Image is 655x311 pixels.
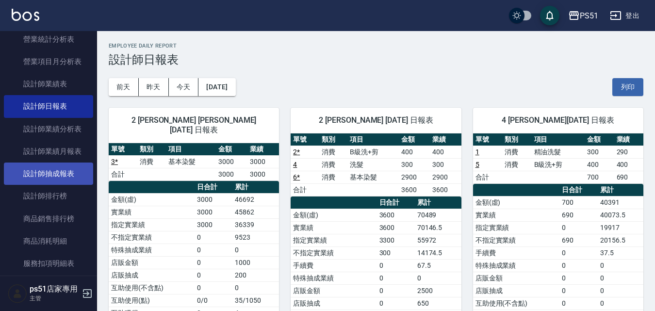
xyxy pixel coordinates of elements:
td: 0 [415,272,461,284]
span: 4 [PERSON_NAME][DATE] 日報表 [485,115,632,125]
td: 55972 [415,234,461,246]
th: 項目 [347,133,399,146]
td: 200 [232,269,279,281]
td: 3000 [195,218,232,231]
td: 400 [399,146,430,158]
th: 單號 [291,133,319,146]
a: 服務扣項明細表 [4,252,93,275]
td: 400 [430,146,461,158]
td: 700 [559,196,598,209]
a: 1 [475,148,479,156]
td: 實業績 [473,209,560,221]
td: 3600 [377,221,415,234]
button: 列印 [612,78,643,96]
td: 合計 [291,183,319,196]
td: 0 [559,284,598,297]
td: 290 [614,146,643,158]
td: 0 [598,297,643,310]
td: 手續費 [473,246,560,259]
td: 基本染髮 [166,155,216,168]
td: 0 [559,259,598,272]
td: 400 [585,158,614,171]
td: 0 [232,244,279,256]
table: a dense table [109,143,279,181]
td: 46692 [232,193,279,206]
td: 0 [598,284,643,297]
td: 0 [232,281,279,294]
td: 0 [559,221,598,234]
th: 金額 [585,133,614,146]
td: 金額(虛) [473,196,560,209]
td: 0 [598,259,643,272]
td: 3000 [195,193,232,206]
p: 主管 [30,294,79,303]
td: 不指定實業績 [291,246,377,259]
h3: 設計師日報表 [109,53,643,66]
th: 日合計 [559,184,598,196]
td: 2500 [415,284,461,297]
td: 合計 [473,171,502,183]
td: 3000 [216,155,247,168]
th: 日合計 [195,181,232,194]
td: 19917 [598,221,643,234]
td: 手續費 [291,259,377,272]
th: 日合計 [377,196,415,209]
td: 3300 [377,234,415,246]
td: 690 [614,171,643,183]
td: 300 [585,146,614,158]
td: 14174.5 [415,246,461,259]
th: 業績 [614,133,643,146]
a: 營業統計分析表 [4,28,93,50]
td: 互助使用(不含點) [109,281,195,294]
td: 3600 [430,183,461,196]
img: Logo [12,9,39,21]
td: 1000 [232,256,279,269]
td: 0 [195,281,232,294]
button: 登出 [606,7,643,25]
td: 0 [559,246,598,259]
td: 0 [598,272,643,284]
td: 0 [559,272,598,284]
td: 300 [430,158,461,171]
td: 合計 [109,168,137,180]
th: 單號 [109,143,137,156]
td: 0 [195,269,232,281]
button: 前天 [109,78,139,96]
td: 基本染髮 [347,171,399,183]
td: 互助使用(不含點) [473,297,560,310]
th: 累計 [415,196,461,209]
button: PS51 [564,6,602,26]
button: save [540,6,559,25]
span: 2 [PERSON_NAME] [PERSON_NAME][DATE] 日報表 [120,115,267,135]
td: 0 [195,231,232,244]
td: 2900 [399,171,430,183]
img: Person [8,284,27,303]
td: 金額(虛) [291,209,377,221]
td: 36339 [232,218,279,231]
th: 類別 [502,133,531,146]
td: 3000 [247,155,279,168]
td: 店販抽成 [473,284,560,297]
a: 營業項目月分析表 [4,50,93,73]
td: 特殊抽成業績 [109,244,195,256]
td: 金額(虛) [109,193,195,206]
td: 消費 [502,146,531,158]
h5: ps51店家專用 [30,284,79,294]
td: 指定實業績 [291,234,377,246]
td: 0/0 [195,294,232,307]
td: 0 [195,256,232,269]
td: 400 [614,158,643,171]
td: 指定實業績 [473,221,560,234]
table: a dense table [291,133,461,196]
td: 店販抽成 [291,297,377,310]
a: 設計師日報表 [4,95,93,117]
td: 店販金額 [291,284,377,297]
div: PS51 [580,10,598,22]
a: 設計師抽成報表 [4,163,93,185]
th: 累計 [232,181,279,194]
td: 3600 [399,183,430,196]
th: 項目 [166,143,216,156]
button: 今天 [169,78,199,96]
a: 商品銷售排行榜 [4,208,93,230]
td: 20156.5 [598,234,643,246]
